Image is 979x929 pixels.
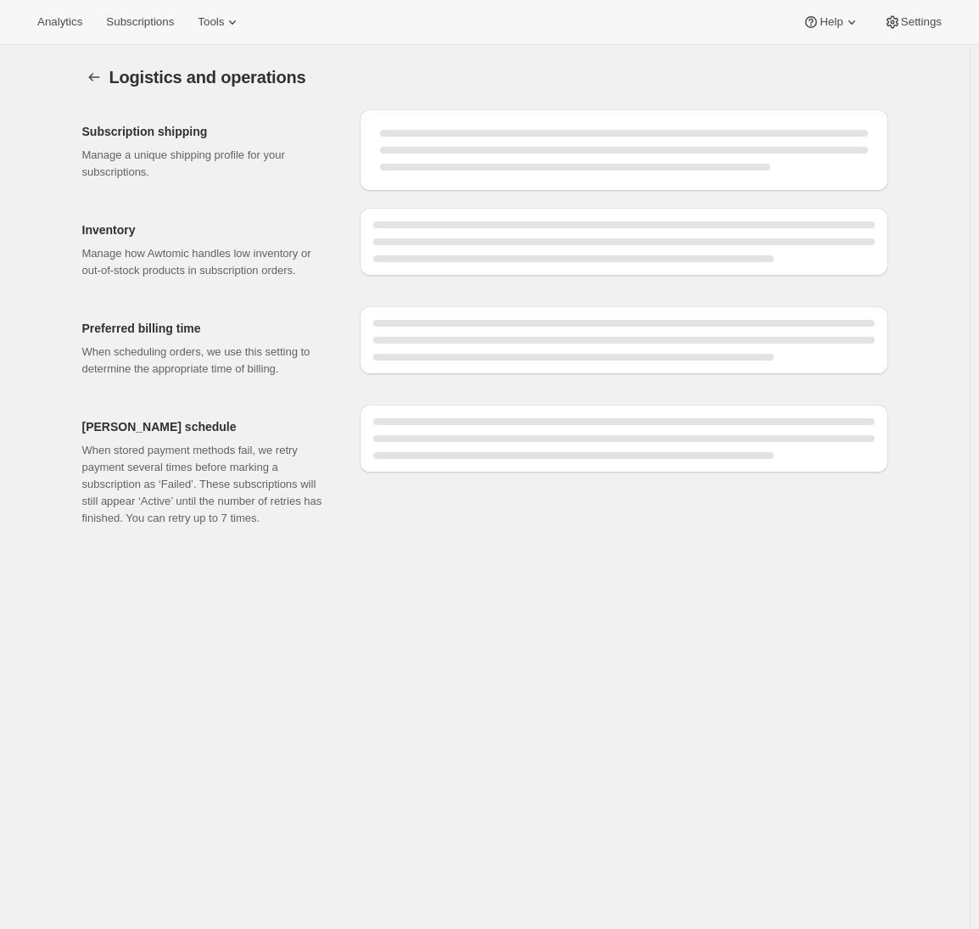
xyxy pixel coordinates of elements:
[82,418,333,435] h2: [PERSON_NAME] schedule
[82,65,106,89] button: Settings
[82,123,333,140] h2: Subscription shipping
[109,68,306,87] span: Logistics and operations
[82,320,333,337] h2: Preferred billing time
[82,245,333,279] p: Manage how Awtomic handles low inventory or out-of-stock products in subscription orders.
[198,15,224,29] span: Tools
[187,10,251,34] button: Tools
[82,442,333,527] p: When stored payment methods fail, we retry payment several times before marking a subscription as...
[96,10,184,34] button: Subscriptions
[792,10,870,34] button: Help
[37,15,82,29] span: Analytics
[27,10,92,34] button: Analytics
[82,221,333,238] h2: Inventory
[820,15,842,29] span: Help
[82,147,333,181] p: Manage a unique shipping profile for your subscriptions.
[82,344,333,378] p: When scheduling orders, we use this setting to determine the appropriate time of billing.
[874,10,952,34] button: Settings
[106,15,174,29] span: Subscriptions
[901,15,942,29] span: Settings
